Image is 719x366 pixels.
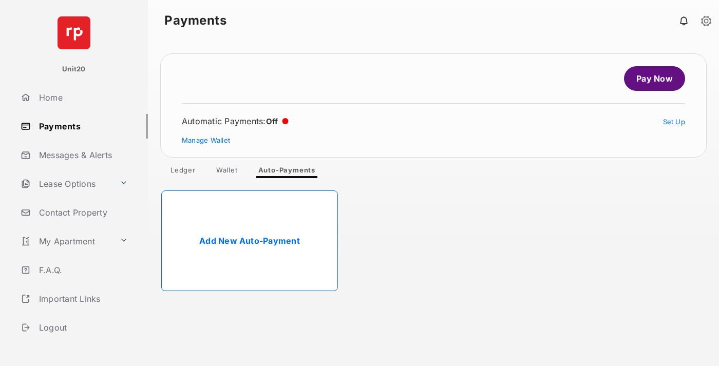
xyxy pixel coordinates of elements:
[58,16,90,49] img: svg+xml;base64,PHN2ZyB4bWxucz0iaHR0cDovL3d3dy53My5vcmcvMjAwMC9zdmciIHdpZHRoPSI2NCIgaGVpZ2h0PSI2NC...
[162,166,204,178] a: Ledger
[266,117,278,126] span: Off
[16,85,148,110] a: Home
[208,166,246,178] a: Wallet
[250,166,324,178] a: Auto-Payments
[16,143,148,167] a: Messages & Alerts
[16,229,116,254] a: My Apartment
[16,315,148,340] a: Logout
[16,286,132,311] a: Important Links
[16,114,148,139] a: Payments
[663,118,686,126] a: Set Up
[16,258,148,282] a: F.A.Q.
[164,14,226,27] strong: Payments
[182,136,230,144] a: Manage Wallet
[182,116,289,126] div: Automatic Payments :
[62,64,86,74] p: Unit20
[16,200,148,225] a: Contact Property
[16,171,116,196] a: Lease Options
[161,190,338,291] a: Add New Auto-Payment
